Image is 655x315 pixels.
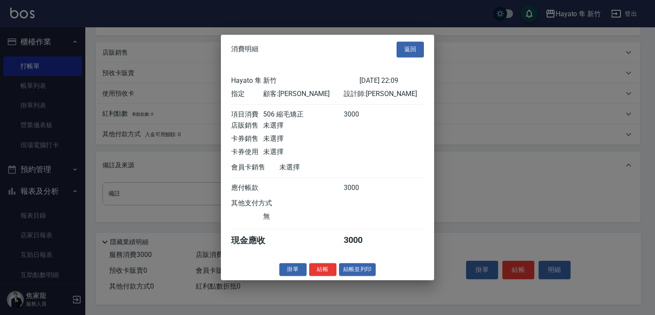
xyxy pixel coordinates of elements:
[231,134,263,143] div: 卡券銷售
[263,90,343,99] div: 顧客: [PERSON_NAME]
[279,163,359,172] div: 未選擇
[231,163,279,172] div: 會員卡銷售
[263,212,343,221] div: 無
[344,90,424,99] div: 設計師: [PERSON_NAME]
[231,110,263,119] div: 項目消費
[231,90,263,99] div: 指定
[359,76,424,85] div: [DATE] 22:09
[231,45,258,54] span: 消費明細
[397,41,424,57] button: 返回
[231,121,263,130] div: 店販銷售
[309,263,336,276] button: 結帳
[231,76,359,85] div: Hayato 隼 新竹
[231,148,263,157] div: 卡券使用
[231,235,279,246] div: 現金應收
[263,110,343,119] div: 506 縮毛矯正
[263,134,343,143] div: 未選擇
[344,235,376,246] div: 3000
[339,263,376,276] button: 結帳並列印
[231,199,296,208] div: 其他支付方式
[344,184,376,192] div: 3000
[263,121,343,130] div: 未選擇
[231,184,263,192] div: 應付帳款
[344,110,376,119] div: 3000
[263,148,343,157] div: 未選擇
[279,263,307,276] button: 掛單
